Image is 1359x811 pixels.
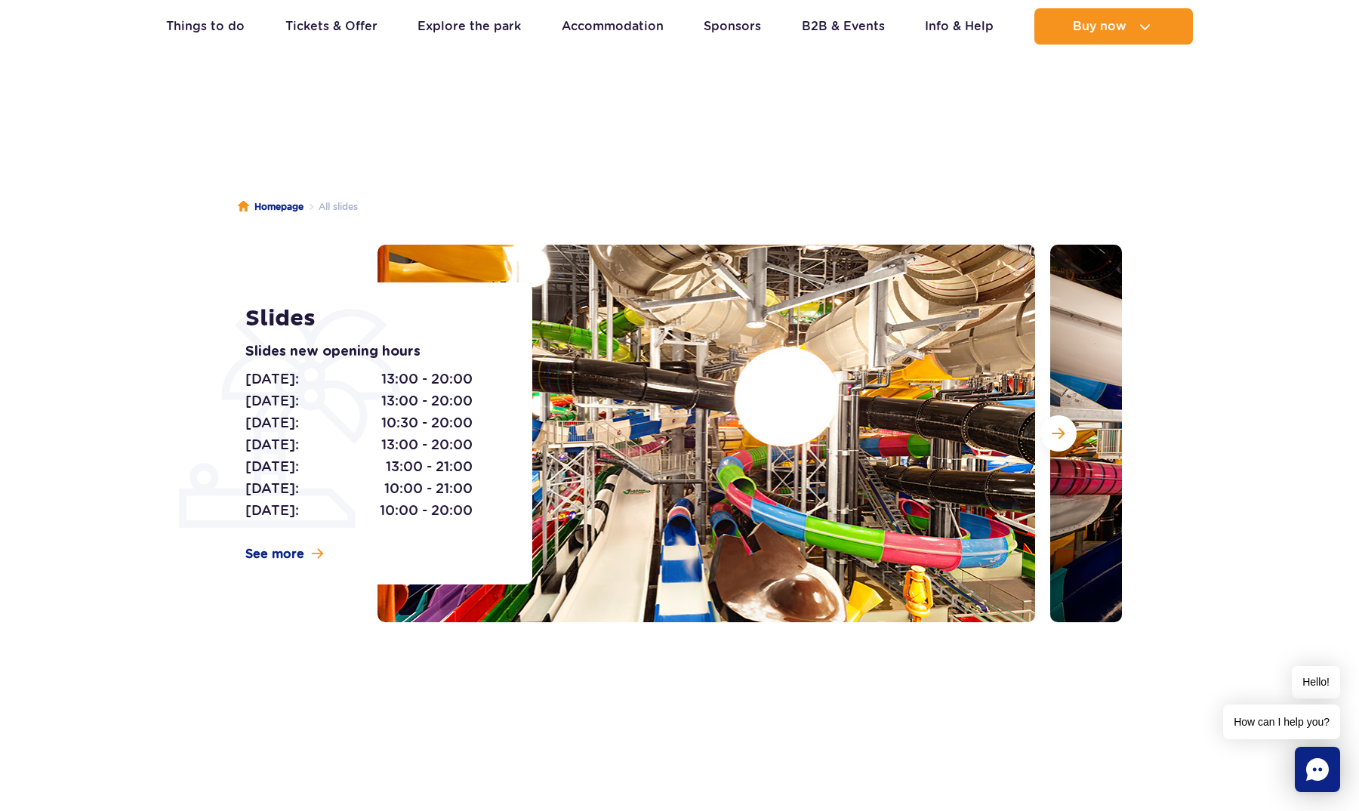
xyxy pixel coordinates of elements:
span: [DATE]: [245,412,299,433]
span: See more [245,546,304,563]
a: Sponsors [704,8,761,45]
span: Hello! [1292,666,1340,698]
span: [DATE]: [245,368,299,390]
span: 13:00 - 21:00 [386,456,473,477]
span: 10:00 - 20:00 [380,500,473,521]
a: Things to do [166,8,245,45]
span: [DATE]: [245,456,299,477]
a: Tickets & Offer [285,8,377,45]
span: How can I help you? [1223,705,1340,739]
div: Chat [1295,747,1340,792]
a: Info & Help [925,8,994,45]
span: Buy now [1073,20,1126,33]
a: Accommodation [562,8,664,45]
span: 13:00 - 20:00 [381,434,473,455]
span: 10:30 - 20:00 [381,412,473,433]
p: Slides new opening hours [245,341,498,362]
h1: Slides [245,305,498,332]
a: Explore the park [418,8,521,45]
span: [DATE]: [245,434,299,455]
a: Homepage [238,199,304,214]
span: [DATE]: [245,390,299,412]
span: [DATE]: [245,478,299,499]
button: Next slide [1040,415,1077,452]
button: Buy now [1034,8,1193,45]
span: [DATE]: [245,500,299,521]
li: All slides [304,199,358,214]
span: 13:00 - 20:00 [381,390,473,412]
span: 13:00 - 20:00 [381,368,473,390]
a: B2B & Events [802,8,885,45]
a: See more [245,546,323,563]
span: 10:00 - 21:00 [384,478,473,499]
